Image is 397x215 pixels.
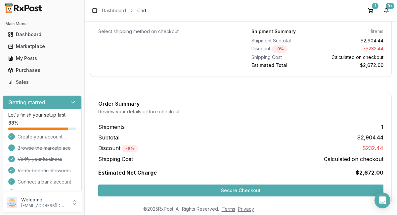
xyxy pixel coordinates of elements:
div: Dashboard [8,31,76,38]
a: Terms [222,206,235,212]
div: 9+ [386,3,394,9]
button: My Posts [3,53,82,64]
p: Let's finish your setup first! [8,112,76,118]
div: Review your details before checkout [98,108,383,115]
a: Purchases [5,64,79,76]
a: Privacy [238,206,254,212]
div: Estimated Total [251,62,315,69]
span: 88 % [8,120,19,126]
span: -$232.44 [360,144,383,152]
h3: Getting started [8,98,45,106]
a: Dashboard [102,7,126,14]
h2: Main Menu [5,21,79,27]
a: Marketplace [5,40,79,52]
img: RxPost Logo [3,3,45,13]
span: Verify beneficial owners [18,167,71,174]
span: Shipping Cost [98,155,133,163]
span: Cart [137,7,146,14]
p: Welcome [21,196,67,203]
button: Sales [3,77,82,87]
div: Sales [8,79,76,85]
span: Connect a bank account [18,179,71,185]
a: Dashboard [5,28,79,40]
img: User avatar [7,197,17,208]
span: Discount [98,145,138,151]
p: [EMAIL_ADDRESS][DOMAIN_NAME] [21,203,67,208]
div: Select shipping method on checkout [98,28,230,35]
span: Subtotal [98,134,119,141]
div: 1 items [371,28,383,35]
span: Browse the marketplace [18,145,71,151]
button: Purchases [3,65,82,76]
button: 1 [365,5,376,16]
div: - 8 % [122,145,138,152]
button: Secure Checkout [98,185,383,196]
span: $2,672.00 [356,169,383,177]
span: $2,904.44 [357,134,383,141]
a: Sales [5,76,79,88]
span: Shipments [98,123,125,131]
div: - 8 % [272,45,287,53]
div: Discount [251,45,315,53]
div: $2,904.44 [320,37,384,44]
div: Shipment Summary [251,28,296,35]
div: Open Intercom Messenger [375,192,390,208]
div: Purchases [8,67,76,74]
div: Order Summary [98,101,383,106]
nav: breadcrumb [102,7,146,14]
a: My Posts [5,52,79,64]
span: Estimated Net Charge [98,169,157,176]
div: $2,672.00 [320,62,384,69]
button: Marketplace [3,41,82,52]
div: Shipment Subtotal [251,37,315,44]
button: 9+ [381,5,392,16]
div: Calculated on checkout [320,54,384,61]
span: Create your account [18,134,63,140]
div: - $232.44 [320,45,384,53]
div: My Posts [8,55,76,62]
div: Marketplace [8,43,76,50]
span: Verify your business [18,156,62,163]
span: Calculated on checkout [324,155,383,163]
span: 1 [381,123,383,131]
button: Dashboard [3,29,82,40]
div: 1 [372,3,378,9]
div: Shipping Cost [251,54,315,61]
